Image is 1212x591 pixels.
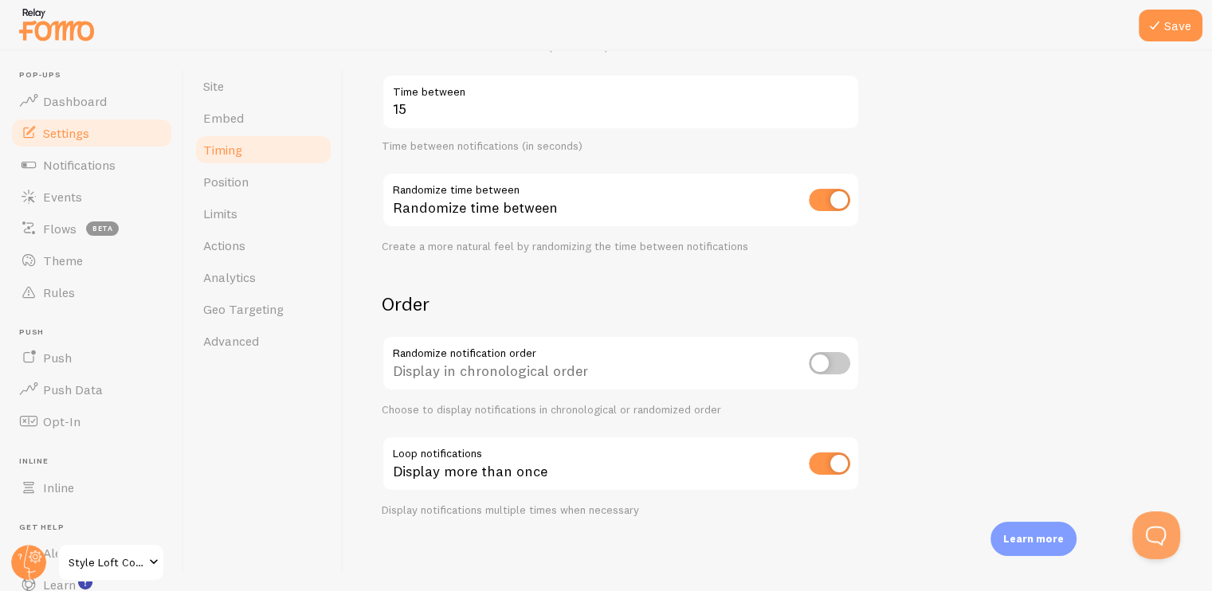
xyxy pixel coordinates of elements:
div: Display in chronological order [382,335,860,393]
span: Style Loft Collection [69,553,144,572]
p: Learn more [1003,531,1064,546]
span: Dashboard [43,93,107,109]
a: Style Loft Collection [57,543,165,581]
span: Settings [43,125,89,141]
span: Geo Targeting [203,301,284,317]
span: Timing [203,142,242,158]
a: Opt-In [10,405,174,437]
a: Timing [194,134,333,166]
span: Analytics [203,269,256,285]
img: fomo-relay-logo-orange.svg [17,4,96,45]
a: Embed [194,102,333,134]
div: Create a more natural feel by randomizing the time between notifications [382,240,860,254]
a: Position [194,166,333,198]
a: Limits [194,198,333,229]
a: Dashboard [10,85,174,117]
span: Limits [203,205,237,221]
span: Push [19,327,174,338]
span: Advanced [203,333,259,349]
span: Inline [19,456,174,467]
span: Events [43,189,82,205]
a: Settings [10,117,174,149]
span: Position [203,174,249,190]
span: Pop-ups [19,70,174,80]
div: Learn more [990,522,1077,556]
a: Advanced [194,325,333,357]
span: Flows [43,221,76,237]
span: Get Help [19,523,174,533]
span: Theme [43,252,83,268]
span: Opt-In [43,413,80,429]
span: Rules [43,284,75,300]
span: Site [203,78,224,94]
span: Embed [203,110,244,126]
span: Actions [203,237,245,253]
a: Alerts [10,537,174,569]
span: Push Data [43,382,103,397]
a: Push [10,342,174,374]
a: Actions [194,229,333,261]
a: Rules [10,276,174,308]
iframe: Help Scout Beacon - Open [1132,511,1180,559]
a: Events [10,181,174,213]
svg: <p>Watch New Feature Tutorials!</p> [78,575,92,589]
a: Theme [10,245,174,276]
div: Choose to display notifications in chronological or randomized order [382,403,860,417]
div: Display more than once [382,436,860,494]
a: Flows beta [10,213,174,245]
a: Notifications [10,149,174,181]
div: Time between notifications (in seconds) [382,139,860,154]
span: beta [86,221,119,236]
div: Display notifications multiple times when necessary [382,503,860,518]
span: Notifications [43,157,116,173]
a: Site [194,70,333,102]
span: Push [43,350,72,366]
label: Time between [382,74,860,101]
a: Analytics [194,261,333,293]
a: Push Data [10,374,174,405]
div: Randomize time between [382,172,860,230]
a: Inline [10,472,174,503]
span: Inline [43,479,74,495]
a: Geo Targeting [194,293,333,325]
h2: Order [382,292,860,316]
